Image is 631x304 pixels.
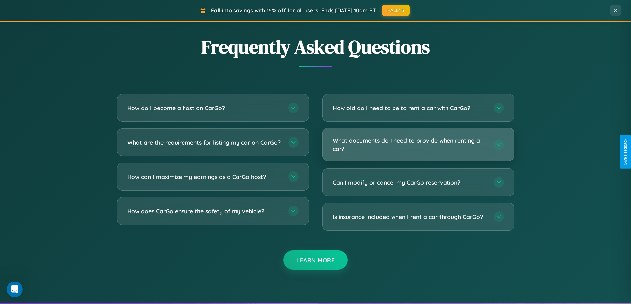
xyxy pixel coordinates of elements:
div: Give Feedback [623,139,628,165]
h2: Frequently Asked Questions [117,34,514,60]
span: Fall into savings with 15% off for all users! Ends [DATE] 10am PT. [211,7,377,14]
h3: How old do I need to be to rent a car with CarGo? [333,104,487,112]
h3: What are the requirements for listing my car on CarGo? [127,138,282,147]
h3: How does CarGo ensure the safety of my vehicle? [127,207,282,215]
button: FALL15 [382,5,410,16]
h3: Can I modify or cancel my CarGo reservation? [333,178,487,187]
h3: What documents do I need to provide when renting a car? [333,136,487,152]
h3: How can I maximize my earnings as a CarGo host? [127,173,282,181]
iframe: Intercom live chat [7,282,23,297]
button: Learn More [283,250,348,270]
h3: How do I become a host on CarGo? [127,104,282,112]
h3: Is insurance included when I rent a car through CarGo? [333,213,487,221]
